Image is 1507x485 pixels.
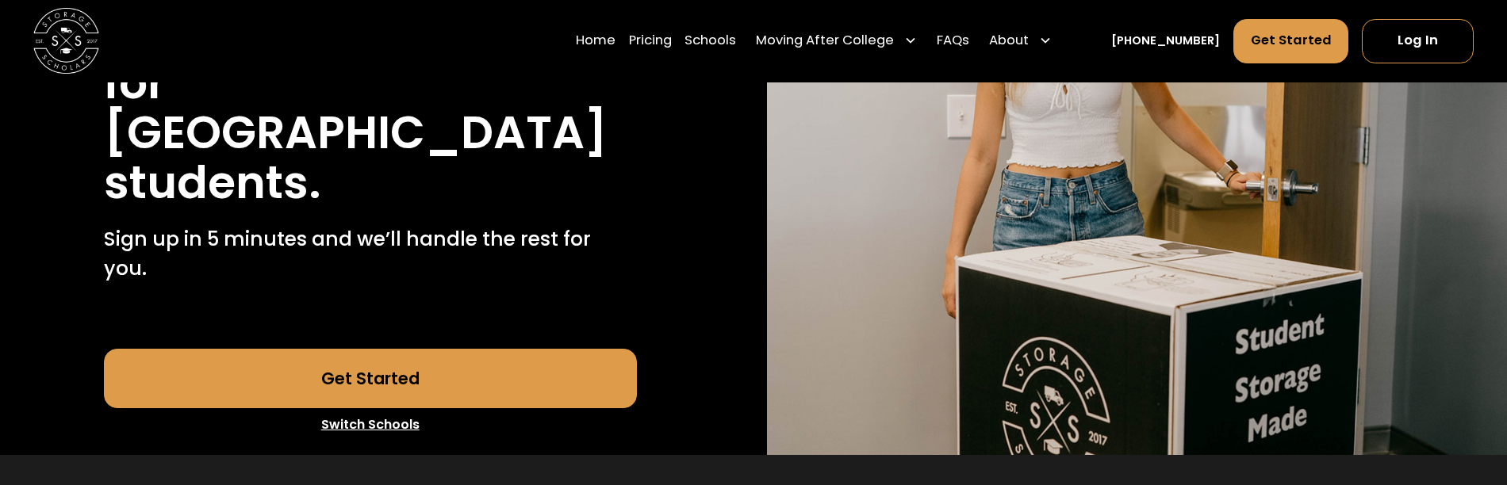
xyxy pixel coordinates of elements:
[1111,32,1220,50] a: [PHONE_NUMBER]
[1233,19,1349,63] a: Get Started
[684,18,736,64] a: Schools
[983,18,1059,64] div: About
[104,349,637,408] a: Get Started
[104,408,637,441] a: Switch Schools
[104,108,608,158] h1: [GEOGRAPHIC_DATA]
[576,18,615,64] a: Home
[989,32,1029,52] div: About
[629,18,672,64] a: Pricing
[750,18,924,64] div: Moving After College
[937,18,969,64] a: FAQs
[756,32,894,52] div: Moving After College
[104,224,637,284] p: Sign up in 5 minutes and we’ll handle the rest for you.
[33,8,99,74] img: Storage Scholars main logo
[104,158,321,208] h1: students.
[1362,19,1474,63] a: Log In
